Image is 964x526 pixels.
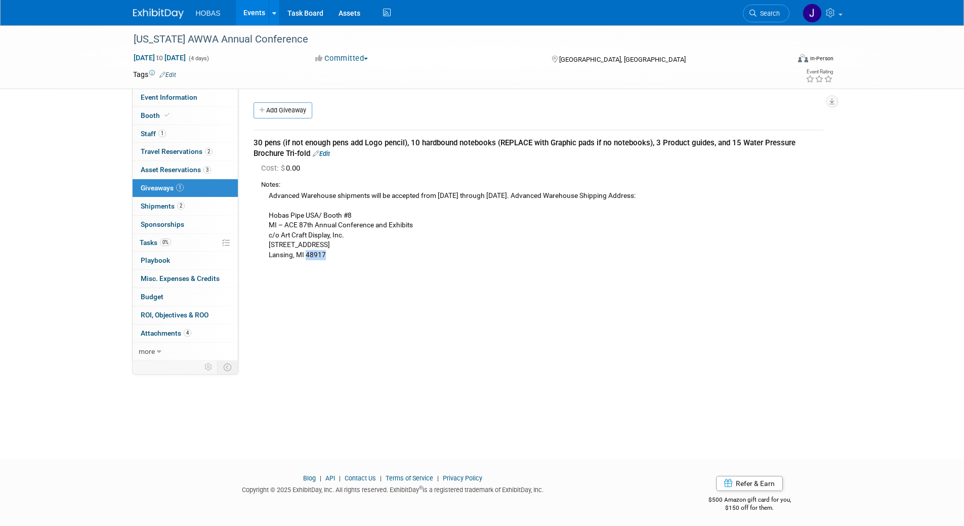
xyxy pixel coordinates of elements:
span: (4 days) [188,55,209,62]
div: Copyright © 2025 ExhibitDay, Inc. All rights reserved. ExhibitDay is a registered trademark of Ex... [133,483,653,495]
a: Terms of Service [386,474,433,482]
a: Add Giveaway [254,102,312,118]
sup: ® [419,485,423,491]
a: Booth [133,107,238,125]
div: In-Person [810,55,833,62]
td: Tags [133,69,176,79]
a: Shipments2 [133,197,238,215]
span: Attachments [141,329,191,337]
a: Edit [313,150,330,157]
span: 4 [184,329,191,337]
span: Event Information [141,93,197,101]
a: Blog [303,474,316,482]
a: Sponsorships [133,216,238,233]
span: 2 [205,148,213,155]
span: Asset Reservations [141,166,211,174]
a: Contact Us [345,474,376,482]
a: Budget [133,288,238,306]
span: Budget [141,293,163,301]
span: Tasks [140,238,171,247]
span: | [317,474,324,482]
span: | [337,474,343,482]
td: Personalize Event Tab Strip [200,360,218,374]
a: Tasks0% [133,234,238,252]
a: Privacy Policy [443,474,482,482]
div: [US_STATE] AWWA Annual Conference [130,30,774,49]
span: Search [757,10,780,17]
span: Cost: $ [261,164,286,173]
span: to [155,54,164,62]
a: Edit [159,71,176,78]
span: 2 [177,202,185,210]
span: | [378,474,384,482]
a: Asset Reservations3 [133,161,238,179]
span: 1 [176,184,184,191]
span: [GEOGRAPHIC_DATA], [GEOGRAPHIC_DATA] [559,56,686,63]
a: Refer & Earn [716,476,783,491]
div: Event Rating [806,69,833,74]
button: Committed [312,53,372,64]
span: Shipments [141,202,185,210]
span: 0.00 [261,164,304,173]
span: Giveaways [141,184,184,192]
a: API [325,474,335,482]
a: more [133,343,238,360]
span: Booth [141,111,172,119]
a: Event Information [133,89,238,106]
a: Giveaways1 [133,179,238,197]
div: Notes: [261,180,824,190]
span: ROI, Objectives & ROO [141,311,208,319]
span: 1 [158,130,166,137]
span: Playbook [141,256,170,264]
div: Advanced Warehouse shipments will be accepted from [DATE] through [DATE]. Advanced Warehouse Ship... [261,190,824,260]
i: Booth reservation complete [164,112,170,118]
a: Attachments4 [133,325,238,342]
a: Playbook [133,252,238,269]
span: 0% [160,238,171,246]
a: Search [743,5,789,22]
span: 3 [203,166,211,174]
a: Travel Reservations2 [133,143,238,160]
img: ExhibitDay [133,9,184,19]
a: ROI, Objectives & ROO [133,306,238,324]
span: Staff [141,130,166,138]
span: Misc. Expenses & Credits [141,274,220,282]
img: Jamie Coe [803,4,822,23]
td: Toggle Event Tabs [217,360,238,374]
a: Staff1 [133,125,238,143]
a: Misc. Expenses & Credits [133,270,238,288]
span: more [139,347,155,355]
div: $150 off for them. [668,504,831,512]
div: 30 pens (if not enough pens add Logo pencil), 10 hardbound notebooks (REPLACE with Graphic pads i... [254,138,824,159]
span: | [435,474,441,482]
span: Travel Reservations [141,147,213,155]
span: HOBAS [196,9,221,17]
span: [DATE] [DATE] [133,53,186,62]
img: Format-Inperson.png [798,54,808,62]
div: Event Format [730,53,834,68]
div: $500 Amazon gift card for you, [668,489,831,512]
span: Sponsorships [141,220,184,228]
